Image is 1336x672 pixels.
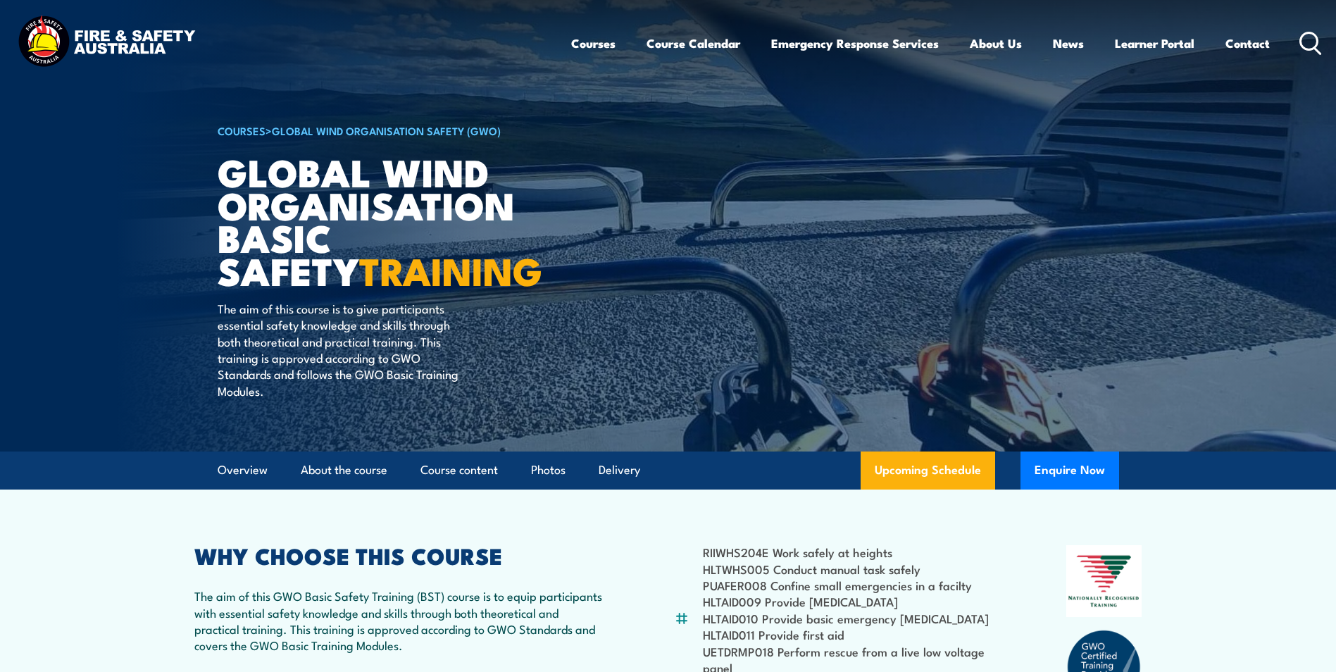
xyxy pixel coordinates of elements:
[218,155,566,287] h1: Global Wind Organisation Basic Safety
[218,122,566,139] h6: >
[218,452,268,489] a: Overview
[301,452,387,489] a: About the course
[218,123,266,138] a: COURSES
[1225,25,1270,62] a: Contact
[194,587,606,654] p: The aim of this GWO Basic Safety Training (BST) course is to equip participants with essential sa...
[703,610,998,626] li: HLTAID010 Provide basic emergency [MEDICAL_DATA]
[703,577,998,593] li: PUAFER008 Confine small emergencies in a facilty
[1115,25,1194,62] a: Learner Portal
[703,593,998,609] li: HLTAID009 Provide [MEDICAL_DATA]
[1066,545,1142,617] img: Nationally Recognised Training logo.
[703,626,998,642] li: HLTAID011 Provide first aid
[272,123,501,138] a: Global Wind Organisation Safety (GWO)
[599,452,640,489] a: Delivery
[1020,452,1119,490] button: Enquire Now
[531,452,566,489] a: Photos
[861,452,995,490] a: Upcoming Schedule
[420,452,498,489] a: Course content
[970,25,1022,62] a: About Us
[647,25,740,62] a: Course Calendar
[1053,25,1084,62] a: News
[771,25,939,62] a: Emergency Response Services
[218,300,475,399] p: The aim of this course is to give participants essential safety knowledge and skills through both...
[359,240,542,299] strong: TRAINING
[194,545,606,565] h2: WHY CHOOSE THIS COURSE
[571,25,616,62] a: Courses
[703,544,998,560] li: RIIWHS204E Work safely at heights
[703,561,998,577] li: HLTWHS005 Conduct manual task safely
